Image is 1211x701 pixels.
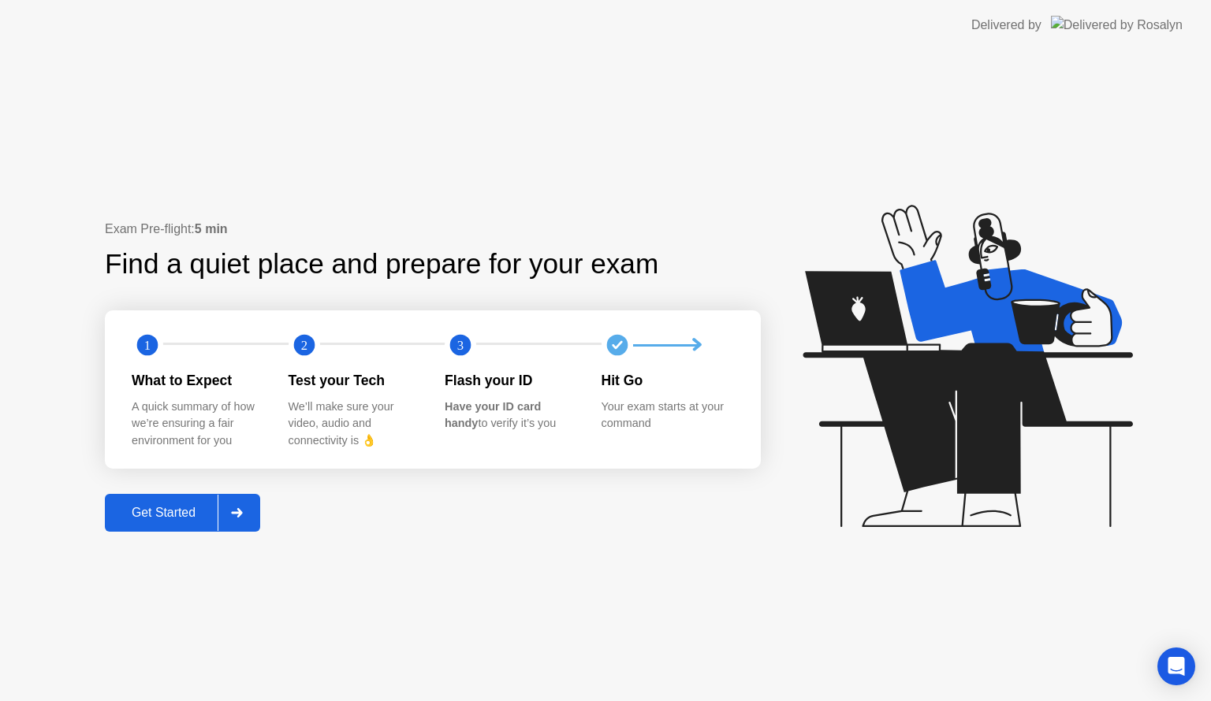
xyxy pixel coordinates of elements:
div: Flash your ID [445,370,576,391]
div: Test your Tech [289,370,420,391]
div: A quick summary of how we’re ensuring a fair environment for you [132,399,263,450]
text: 3 [457,338,464,353]
div: We’ll make sure your video, audio and connectivity is 👌 [289,399,420,450]
div: Hit Go [602,370,733,391]
b: Have your ID card handy [445,400,541,430]
div: to verify it’s you [445,399,576,432]
div: Open Intercom Messenger [1157,647,1195,685]
b: 5 min [195,222,228,236]
text: 1 [144,338,151,353]
div: Find a quiet place and prepare for your exam [105,243,661,285]
div: Exam Pre-flight: [105,220,761,239]
div: What to Expect [132,370,263,391]
text: 2 [300,338,307,353]
div: Get Started [110,506,218,520]
img: Delivered by Rosalyn [1051,16,1183,34]
button: Get Started [105,494,260,532]
div: Your exam starts at your command [602,399,733,432]
div: Delivered by [971,16,1041,35]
